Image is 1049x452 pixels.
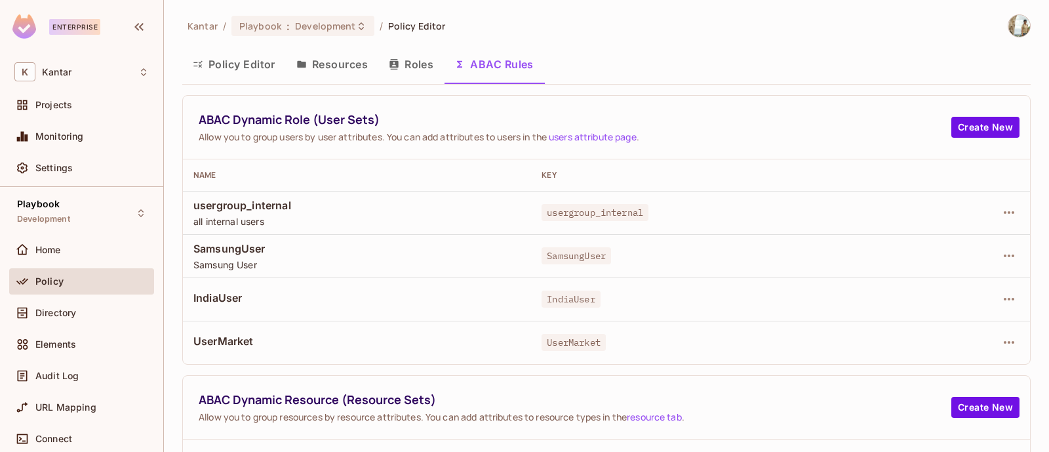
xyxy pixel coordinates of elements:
button: Roles [378,48,444,81]
button: Create New [951,397,1019,418]
button: Resources [286,48,378,81]
span: all internal users [193,215,521,228]
span: Directory [35,308,76,318]
span: ABAC Dynamic Role (User Sets) [199,112,951,128]
span: Settings [35,163,73,173]
button: Create New [951,117,1019,138]
span: ABAC Dynamic Resource (Resource Sets) [199,392,951,408]
span: Samsung User [193,258,521,271]
span: Home [35,245,61,255]
span: URL Mapping [35,402,96,413]
span: UserMarket [193,334,521,348]
div: Name [193,170,521,180]
span: Workspace: Kantar [42,67,71,77]
span: IndiaUser [193,291,521,305]
span: Allow you to group users by user attributes. You can add attributes to users in the . [199,131,951,143]
span: K [14,62,35,81]
span: Playbook [239,20,281,32]
span: Development [295,20,355,32]
a: users attribute page [549,131,637,143]
span: SamsungUser [542,247,611,264]
span: Projects [35,100,72,110]
span: SamsungUser [193,241,521,256]
span: Audit Log [35,371,79,381]
span: Development [17,214,70,224]
span: IndiaUser [542,291,600,308]
span: the active workspace [188,20,218,32]
li: / [223,20,226,32]
span: Monitoring [35,131,84,142]
button: ABAC Rules [444,48,544,81]
li: / [380,20,383,32]
a: resource tab [627,411,682,423]
span: UserMarket [542,334,606,351]
div: Enterprise [49,19,100,35]
button: Policy Editor [182,48,286,81]
span: Policy Editor [388,20,446,32]
span: usergroup_internal [193,198,521,213]
span: Policy [35,276,64,287]
img: Spoorthy D Gopalagowda [1008,15,1030,37]
span: : [286,21,290,31]
div: Key [542,170,896,180]
span: Allow you to group resources by resource attributes. You can add attributes to resource types in ... [199,411,951,423]
span: usergroup_internal [542,204,648,221]
span: Connect [35,434,72,444]
span: Playbook [17,199,60,209]
span: Elements [35,339,76,350]
img: SReyMgAAAABJRU5ErkJggg== [12,14,36,39]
